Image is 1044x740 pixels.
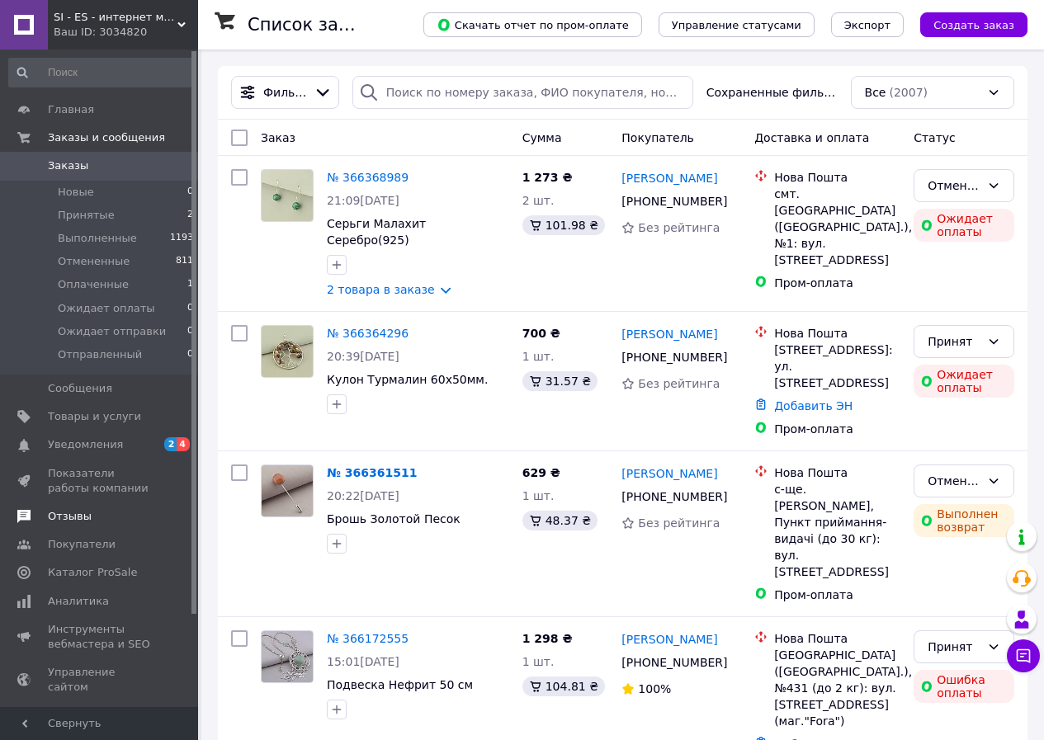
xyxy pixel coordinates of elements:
span: Заказ [261,131,295,144]
span: Ожидает оплаты [58,301,155,316]
button: Скачать отчет по пром-оплате [423,12,642,37]
button: Чат с покупателем [1007,639,1040,672]
div: Отменен [928,177,980,195]
span: Уведомления [48,437,123,452]
span: 1 шт. [522,350,555,363]
div: Нова Пошта [774,464,900,481]
h1: Список заказов [248,15,390,35]
span: 2 [164,437,177,451]
span: Без рейтинга [638,516,720,530]
a: № 366368989 [327,171,409,184]
span: 1 273 ₴ [522,171,573,184]
span: Каталог ProSale [48,565,137,580]
span: 0 [187,324,193,339]
span: Заказы [48,158,88,173]
span: 100% [638,682,671,695]
div: Ожидает оплаты [914,209,1014,242]
div: 101.98 ₴ [522,215,605,235]
span: 4 [177,437,190,451]
div: [GEOGRAPHIC_DATA] ([GEOGRAPHIC_DATA].), №431 (до 2 кг): вул. [STREET_ADDRESS] (маг."Fora") [774,647,900,729]
div: Пром-оплата [774,275,900,291]
span: Аналитика [48,594,109,609]
span: Оплаченные [58,277,129,292]
a: Фото товару [261,464,314,517]
a: Кулон Турмалин 60x50мм. [327,373,488,386]
a: № 366172555 [327,632,409,645]
span: Создать заказ [933,19,1014,31]
div: Нова Пошта [774,169,900,186]
span: 1193 [170,231,193,246]
input: Поиск [8,58,195,87]
div: [STREET_ADDRESS]: ул. [STREET_ADDRESS] [774,342,900,391]
img: Фото товару [262,631,313,682]
a: [PERSON_NAME] [621,465,717,482]
span: Отзывы [48,509,92,524]
span: Экспорт [844,19,890,31]
span: Показатели работы компании [48,466,153,496]
div: с-ще. [PERSON_NAME], Пункт приймання-видачі (до 30 кг): вул. [STREET_ADDRESS] [774,481,900,580]
span: Принятые [58,208,115,223]
span: SI - ES - интернет магазин ювелирных украшений [54,10,177,25]
span: Отмененные [58,254,130,269]
div: Принят [928,638,980,656]
span: Без рейтинга [638,377,720,390]
a: Серьги Малахит Серебро(925) [327,217,426,247]
div: Нова Пошта [774,630,900,647]
button: Управление статусами [659,12,815,37]
span: Доставка и оплата [754,131,869,144]
a: 2 товара в заказе [327,283,435,296]
span: Товары и услуги [48,409,141,424]
span: 20:39[DATE] [327,350,399,363]
span: 0 [187,301,193,316]
span: 1 [187,277,193,292]
a: № 366364296 [327,327,409,340]
span: Покупатель [621,131,694,144]
span: Сумма [522,131,562,144]
span: 0 [187,185,193,200]
span: [PHONE_NUMBER] [621,490,727,503]
div: Принят [928,332,980,351]
img: Фото товару [262,170,313,221]
span: [PHONE_NUMBER] [621,656,727,669]
button: Экспорт [831,12,904,37]
span: 1 шт. [522,655,555,668]
span: 700 ₴ [522,327,560,340]
span: [PHONE_NUMBER] [621,195,727,208]
span: 20:22[DATE] [327,489,399,502]
span: Скачать отчет по пром-оплате [437,17,629,32]
span: 21:09[DATE] [327,194,399,207]
a: Фото товару [261,169,314,222]
span: Подвеска Нефрит 50 см [327,678,473,691]
div: Нова Пошта [774,325,900,342]
span: 15:01[DATE] [327,655,399,668]
span: 1 298 ₴ [522,632,573,645]
div: Пром-оплата [774,421,900,437]
span: (2007) [889,86,928,99]
a: № 366361511 [327,466,417,479]
span: Заказы и сообщения [48,130,165,145]
span: Управление статусами [672,19,801,31]
a: [PERSON_NAME] [621,631,717,648]
a: [PERSON_NAME] [621,170,717,186]
div: Выполнен возврат [914,504,1014,537]
a: Фото товару [261,325,314,378]
span: 2 шт. [522,194,555,207]
div: Ожидает оплаты [914,365,1014,398]
span: Новые [58,185,94,200]
div: Ошибка оплаты [914,670,1014,703]
span: Выполненные [58,231,137,246]
span: Покупатели [48,537,116,552]
div: Ваш ID: 3034820 [54,25,198,40]
span: [PHONE_NUMBER] [621,351,727,364]
span: Главная [48,102,94,117]
img: Фото товару [262,326,313,377]
div: 104.81 ₴ [522,676,605,696]
a: Добавить ЭН [774,399,853,412]
span: 1 шт. [522,489,555,502]
span: Статус [914,131,956,144]
span: 0 [187,347,193,362]
a: Брошь Золотой Песок [327,512,461,526]
span: Сообщения [48,381,112,396]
